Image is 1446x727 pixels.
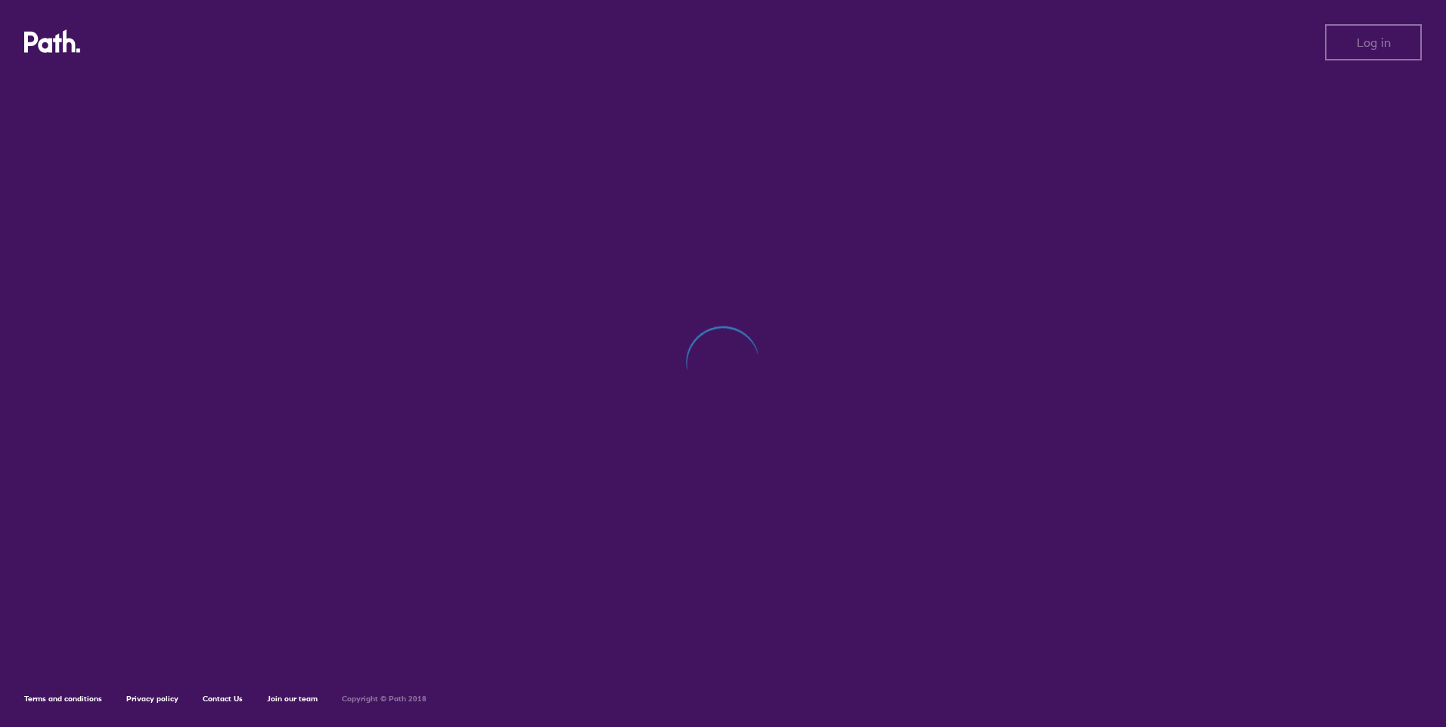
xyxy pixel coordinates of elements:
[1357,36,1391,49] span: Log in
[126,694,178,704] a: Privacy policy
[203,694,243,704] a: Contact Us
[267,694,318,704] a: Join our team
[1325,24,1422,60] button: Log in
[24,694,102,704] a: Terms and conditions
[342,695,427,704] h6: Copyright © Path 2018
